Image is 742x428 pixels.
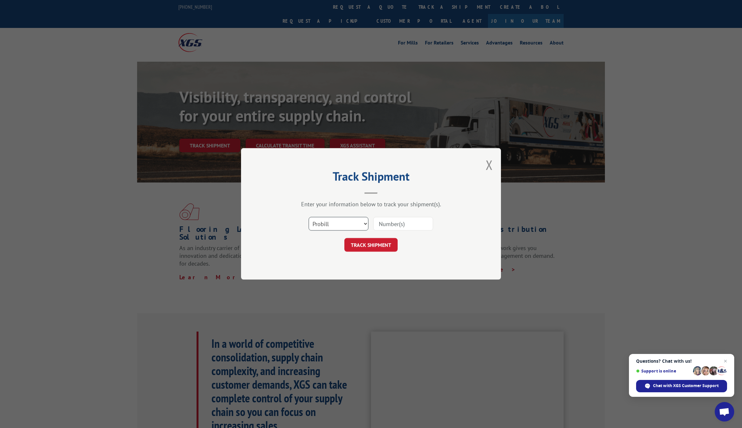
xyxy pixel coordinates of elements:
[373,217,433,231] input: Number(s)
[715,402,734,422] div: Open chat
[722,357,729,365] span: Close chat
[274,172,468,184] h2: Track Shipment
[486,156,493,173] button: Close modal
[274,201,468,208] div: Enter your information below to track your shipment(s).
[636,380,727,392] div: Chat with XGS Customer Support
[636,359,727,364] span: Questions? Chat with us!
[344,238,398,252] button: TRACK SHIPMENT
[636,369,691,373] span: Support is online
[653,383,719,389] span: Chat with XGS Customer Support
